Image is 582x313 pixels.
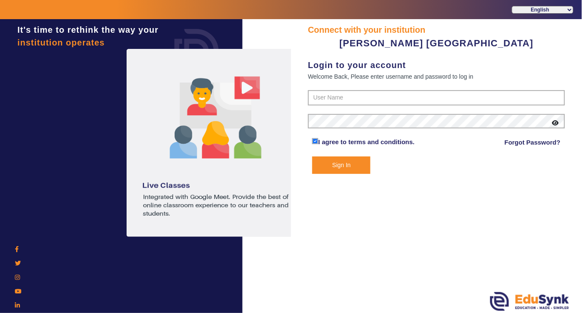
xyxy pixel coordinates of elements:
div: Connect with your institution [308,23,565,36]
input: User Name [308,90,565,105]
a: Forgot Password? [505,137,561,148]
span: It's time to rethink the way your [17,25,158,34]
div: Welcome Back, Please enter username and password to log in [308,71,565,82]
div: Login to your account [308,59,565,71]
img: login1.png [127,49,305,237]
a: I agree to terms and conditions. [318,138,415,145]
span: institution operates [17,38,105,47]
img: login.png [165,19,229,83]
button: Sign In [312,156,370,174]
div: [PERSON_NAME] [GEOGRAPHIC_DATA] [308,36,565,50]
img: edusynk.png [490,292,569,311]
